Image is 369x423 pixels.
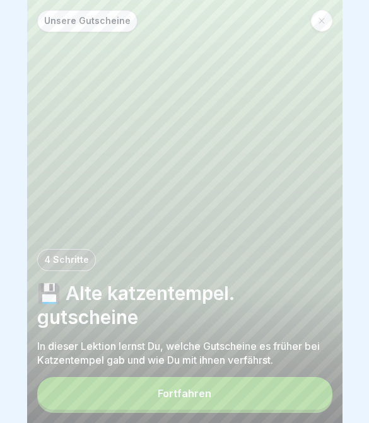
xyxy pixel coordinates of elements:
[44,16,131,26] p: Unsere Gutscheine
[37,339,332,367] p: In dieser Lektion lernst Du, welche Gutscheine es früher bei Katzentempel gab und wie Du mit ihne...
[37,281,332,329] p: 💾 Alte katzentempel. gutscheine
[44,255,89,265] p: 4 Schritte
[37,377,332,410] button: Fortfahren
[158,388,211,399] div: Fortfahren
